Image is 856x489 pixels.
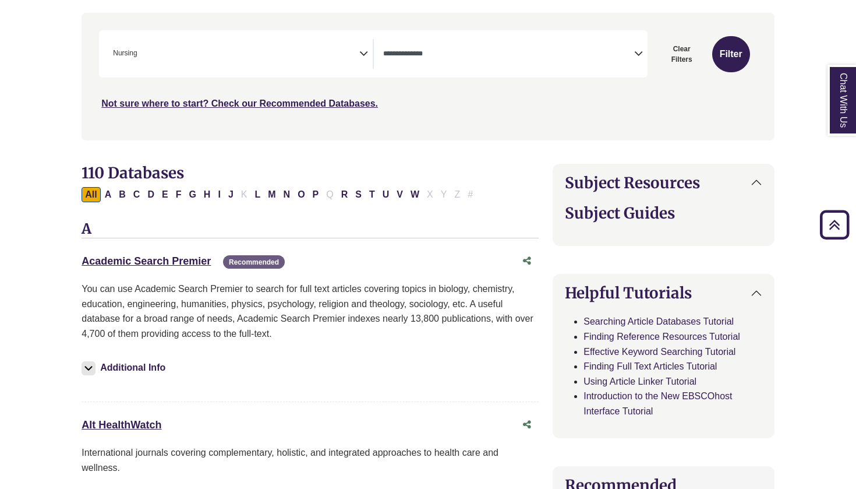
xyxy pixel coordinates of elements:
[130,187,144,202] button: Filter Results C
[223,255,285,269] span: Recommended
[200,187,214,202] button: Filter Results H
[115,187,129,202] button: Filter Results B
[251,187,264,202] button: Filter Results L
[82,221,539,238] h3: A
[101,187,115,202] button: Filter Results A
[214,187,224,202] button: Filter Results I
[144,187,158,202] button: Filter Results D
[583,316,734,326] a: Searching Article Databases Tutorial
[583,347,735,357] a: Effective Keyword Searching Tutorial
[172,187,185,202] button: Filter Results F
[294,187,308,202] button: Filter Results O
[553,164,774,201] button: Subject Resources
[82,445,539,475] p: International journals covering complementary, holistic, and integrated approaches to health care...
[393,187,406,202] button: Filter Results V
[816,217,853,233] a: Back to Top
[515,250,539,272] button: Share this database
[383,50,634,59] textarea: Search
[158,187,172,202] button: Filter Results E
[655,36,709,72] button: Clear Filters
[225,187,237,202] button: Filter Results J
[82,163,184,182] span: 110 Databases
[280,187,294,202] button: Filter Results N
[82,282,539,341] p: You can use Academic Search Premier to search for full text articles covering topics in biology, ...
[407,187,423,202] button: Filter Results W
[553,275,774,311] button: Helpful Tutorials
[352,187,365,202] button: Filter Results S
[101,98,378,108] a: Not sure where to start? Check our Recommended Databases.
[338,187,352,202] button: Filter Results R
[309,187,323,202] button: Filter Results P
[140,50,145,59] textarea: Search
[583,391,732,416] a: Introduction to the New EBSCOhost Interface Tutorial
[379,187,393,202] button: Filter Results U
[583,377,696,386] a: Using Article Linker Tutorial
[82,13,774,140] nav: Search filters
[113,48,137,59] span: Nursing
[515,414,539,436] button: Share this database
[583,361,717,371] a: Finding Full Text Articles Tutorial
[712,36,750,72] button: Submit for Search Results
[264,187,279,202] button: Filter Results M
[583,332,740,342] a: Finding Reference Resources Tutorial
[82,187,100,202] button: All
[82,189,477,199] div: Alpha-list to filter by first letter of database name
[82,255,211,267] a: Academic Search Premier
[108,48,137,59] li: Nursing
[82,360,169,376] button: Additional Info
[366,187,379,202] button: Filter Results T
[185,187,199,202] button: Filter Results G
[565,204,762,222] h2: Subject Guides
[82,419,161,431] a: Alt HealthWatch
